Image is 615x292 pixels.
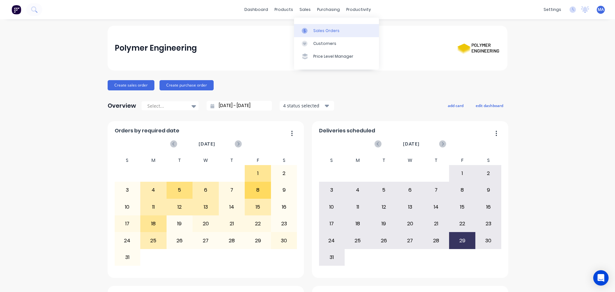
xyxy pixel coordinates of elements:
[245,216,271,232] div: 22
[319,199,345,215] div: 10
[115,127,179,135] span: Orders by required date
[449,232,475,248] div: 29
[115,232,140,248] div: 24
[343,5,374,14] div: productivity
[245,156,271,165] div: F
[294,50,379,63] a: Price Level Manager
[219,232,245,248] div: 28
[271,165,297,181] div: 2
[115,249,140,265] div: 31
[476,232,501,248] div: 30
[115,182,140,198] div: 3
[193,216,218,232] div: 20
[397,199,423,215] div: 13
[283,102,324,109] div: 4 status selected
[397,156,423,165] div: W
[245,199,271,215] div: 15
[455,36,500,61] img: Polymer Engineering
[313,41,336,46] div: Customers
[449,199,475,215] div: 15
[167,216,193,232] div: 19
[345,232,371,248] div: 25
[345,156,371,165] div: M
[245,232,271,248] div: 29
[449,165,475,181] div: 1
[423,199,449,215] div: 14
[476,165,501,181] div: 2
[475,156,502,165] div: S
[423,232,449,248] div: 28
[313,54,353,59] div: Price Level Manager
[345,182,371,198] div: 4
[476,199,501,215] div: 16
[245,182,271,198] div: 8
[108,80,154,90] button: Create sales order
[476,216,501,232] div: 23
[141,216,166,232] div: 18
[193,182,218,198] div: 6
[423,216,449,232] div: 21
[319,216,345,232] div: 17
[371,199,397,215] div: 12
[193,232,218,248] div: 27
[108,99,136,112] div: Overview
[271,156,297,165] div: S
[140,156,167,165] div: M
[241,5,271,14] a: dashboard
[296,5,314,14] div: sales
[219,182,245,198] div: 7
[12,5,21,14] img: Factory
[219,216,245,232] div: 21
[219,156,245,165] div: T
[397,232,423,248] div: 27
[345,199,371,215] div: 11
[167,156,193,165] div: T
[114,156,141,165] div: S
[141,232,166,248] div: 25
[449,182,475,198] div: 8
[167,199,193,215] div: 12
[319,156,345,165] div: S
[271,5,296,14] div: products
[397,182,423,198] div: 6
[193,199,218,215] div: 13
[319,182,345,198] div: 3
[319,127,375,135] span: Deliveries scheduled
[371,216,397,232] div: 19
[280,101,334,111] button: 4 status selected
[314,5,343,14] div: purchasing
[371,232,397,248] div: 26
[141,182,166,198] div: 4
[397,216,423,232] div: 20
[403,140,420,147] span: [DATE]
[593,270,609,286] div: Open Intercom Messenger
[115,216,140,232] div: 17
[319,249,345,265] div: 31
[540,5,564,14] div: settings
[219,199,245,215] div: 14
[199,140,215,147] span: [DATE]
[115,42,197,54] div: Polymer Engineering
[271,216,297,232] div: 23
[167,232,193,248] div: 26
[294,37,379,50] a: Customers
[271,232,297,248] div: 30
[167,182,193,198] div: 5
[449,156,475,165] div: F
[449,216,475,232] div: 22
[371,156,397,165] div: T
[423,156,449,165] div: T
[423,182,449,198] div: 7
[160,80,214,90] button: Create purchase order
[141,199,166,215] div: 11
[471,101,507,110] button: edit dashboard
[271,182,297,198] div: 9
[444,101,468,110] button: add card
[319,232,345,248] div: 24
[598,7,604,13] span: MA
[271,199,297,215] div: 16
[294,24,379,37] a: Sales Orders
[476,182,501,198] div: 9
[313,28,340,34] div: Sales Orders
[115,199,140,215] div: 10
